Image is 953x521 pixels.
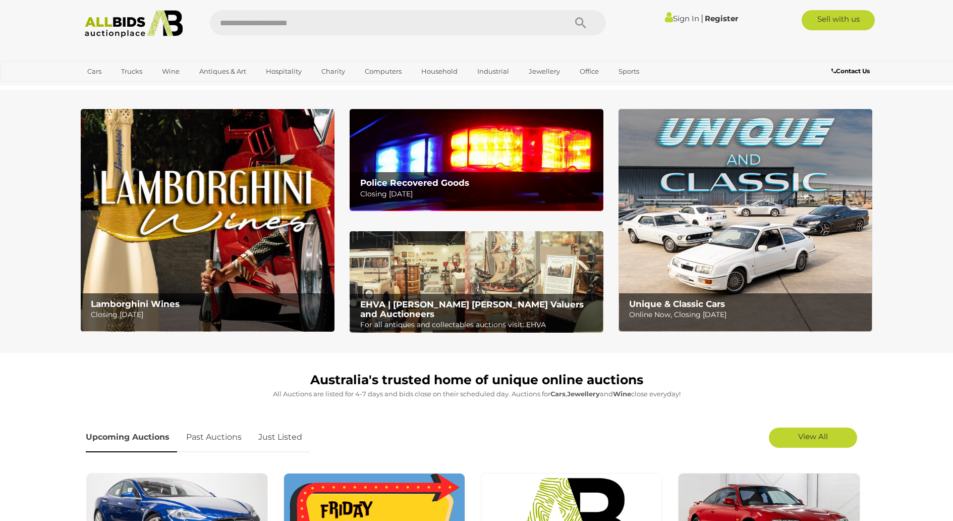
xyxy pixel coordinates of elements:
[613,390,631,398] strong: Wine
[350,109,603,211] img: Police Recovered Goods
[665,14,699,23] a: Sign In
[619,109,872,332] img: Unique & Classic Cars
[573,63,605,80] a: Office
[612,63,646,80] a: Sports
[415,63,464,80] a: Household
[629,299,725,309] b: Unique & Classic Cars
[81,109,334,332] a: Lamborghini Wines Lamborghini Wines Closing [DATE]
[81,109,334,332] img: Lamborghini Wines
[91,299,180,309] b: Lamborghini Wines
[769,428,857,448] a: View All
[79,10,189,38] img: Allbids.com.au
[522,63,567,80] a: Jewellery
[360,299,584,319] b: EHVA | [PERSON_NAME] [PERSON_NAME] Valuers and Auctioneers
[115,63,149,80] a: Trucks
[701,13,703,24] span: |
[251,423,310,452] a: Just Listed
[831,66,872,77] a: Contact Us
[555,10,606,35] button: Search
[350,231,603,333] a: EHVA | Evans Hastings Valuers and Auctioneers EHVA | [PERSON_NAME] [PERSON_NAME] Valuers and Auct...
[86,423,177,452] a: Upcoming Auctions
[86,373,868,387] h1: Australia's trusted home of unique online auctions
[358,63,408,80] a: Computers
[360,178,469,188] b: Police Recovered Goods
[360,188,598,200] p: Closing [DATE]
[831,67,870,75] b: Contact Us
[155,63,186,80] a: Wine
[259,63,308,80] a: Hospitality
[81,80,165,96] a: [GEOGRAPHIC_DATA]
[315,63,352,80] a: Charity
[471,63,516,80] a: Industrial
[550,390,566,398] strong: Cars
[350,109,603,211] a: Police Recovered Goods Police Recovered Goods Closing [DATE]
[81,63,108,80] a: Cars
[360,319,598,331] p: For all antiques and collectables auctions visit: EHVA
[619,109,872,332] a: Unique & Classic Cars Unique & Classic Cars Online Now, Closing [DATE]
[193,63,253,80] a: Antiques & Art
[567,390,600,398] strong: Jewellery
[798,432,828,441] span: View All
[802,10,875,30] a: Sell with us
[91,308,328,321] p: Closing [DATE]
[86,388,868,400] p: All Auctions are listed for 4-7 days and bids close on their scheduled day. Auctions for , and cl...
[179,423,249,452] a: Past Auctions
[705,14,738,23] a: Register
[350,231,603,333] img: EHVA | Evans Hastings Valuers and Auctioneers
[629,308,867,321] p: Online Now, Closing [DATE]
